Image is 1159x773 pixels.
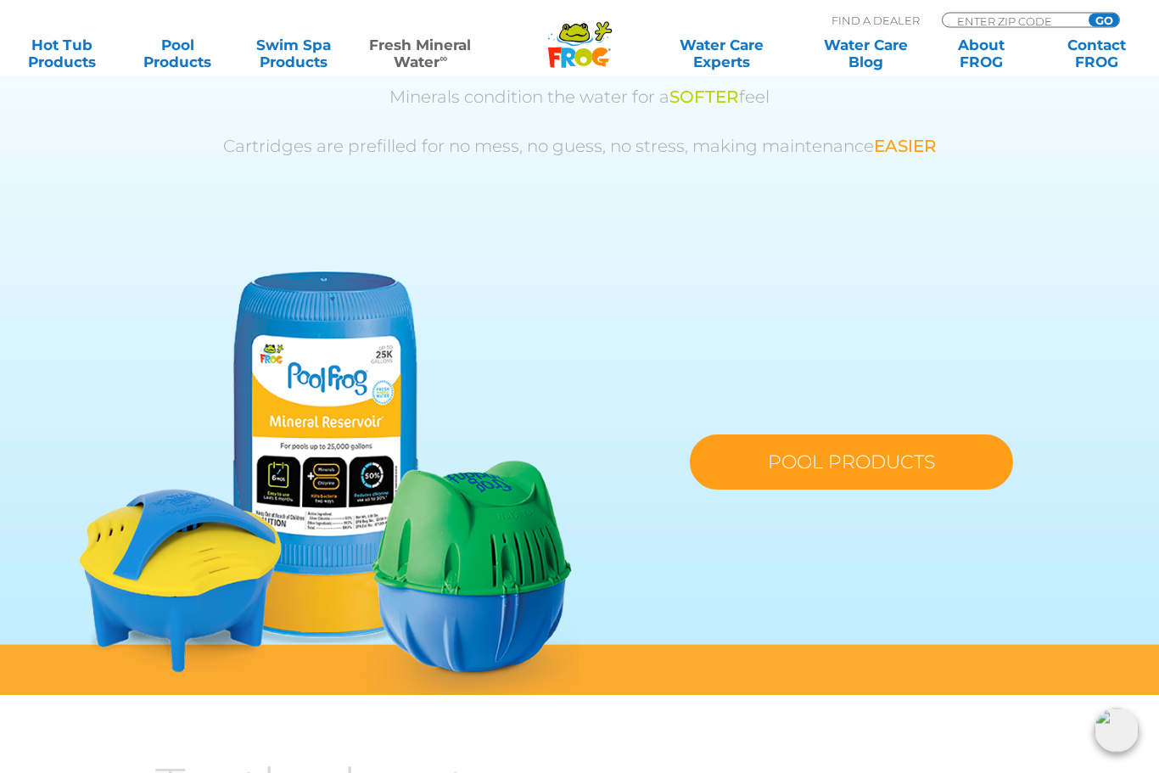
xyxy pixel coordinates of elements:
[820,36,910,70] a: Water CareBlog
[1052,36,1142,70] a: ContactFROG
[690,435,1013,490] a: POOL PRODUCTS
[955,14,1070,28] input: Zip Code Form
[79,272,579,696] img: fmw-pool-products-v4
[937,36,1027,70] a: AboutFROG
[364,36,477,70] a: Fresh MineralWater∞
[17,36,107,70] a: Hot TubProducts
[831,13,920,28] p: Find A Dealer
[132,36,222,70] a: PoolProducts
[92,88,1067,108] p: Minerals condition the water for a feel
[92,137,1067,157] p: Cartridges are prefilled for no mess, no guess, no stress, making maintenance
[874,137,937,157] span: EASIER
[669,87,739,108] span: SOFTER
[1095,709,1139,753] img: openIcon
[648,36,794,70] a: Water CareExperts
[440,52,447,64] sup: ∞
[249,36,339,70] a: Swim SpaProducts
[1089,14,1119,27] input: GO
